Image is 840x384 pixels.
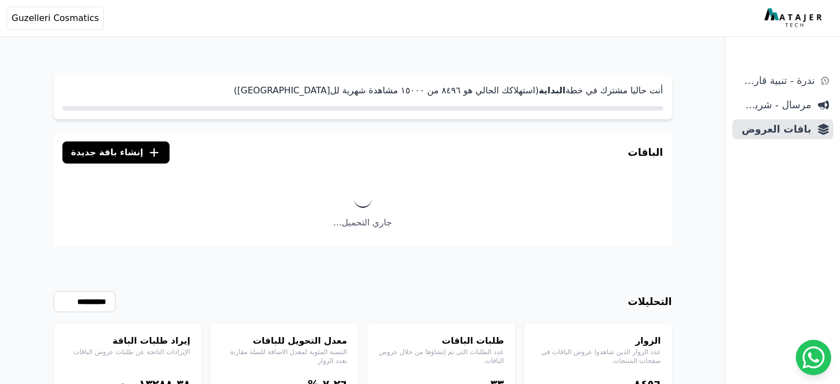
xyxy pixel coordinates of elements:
[764,8,825,28] img: MatajerTech Logo
[65,334,191,348] h4: إيراد طلبات الباقة
[535,334,661,348] h4: الزوار
[221,348,347,365] p: النسبة المئوية لمعدل الاضافة للسلة مقارنة بعدد الزوار
[71,146,144,159] span: إنشاء باقة جديدة
[737,122,811,137] span: باقات العروض
[62,84,663,97] p: أنت حاليا مشترك في خطة (استهلاكك الحالي هو ٨٤٩٦ من ١٥۰۰۰ مشاهدة شهرية لل[GEOGRAPHIC_DATA])
[737,97,811,113] span: مرسال - شريط دعاية
[62,141,170,164] button: إنشاء باقة جديدة
[535,348,661,365] p: عدد الزوار الذين شاهدوا عروض الباقات في صفحات المنتجات
[65,348,191,356] p: الإيرادات الناتجة عن طلبات عروض الباقات
[378,334,504,348] h4: طلبات الباقات
[628,145,663,160] h3: الباقات
[221,334,347,348] h4: معدل التحويل للباقات
[737,73,815,88] span: ندرة - تنبية قارب علي النفاذ
[12,12,99,25] span: Guzelleri Cosmatics
[54,216,672,229] p: جاري التحميل...
[628,294,672,309] h3: التحليلات
[538,85,565,96] strong: البداية
[378,348,504,365] p: عدد الطلبات التي تم إنشاؤها من خلال عروض الباقات
[7,7,104,30] button: Guzelleri Cosmatics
